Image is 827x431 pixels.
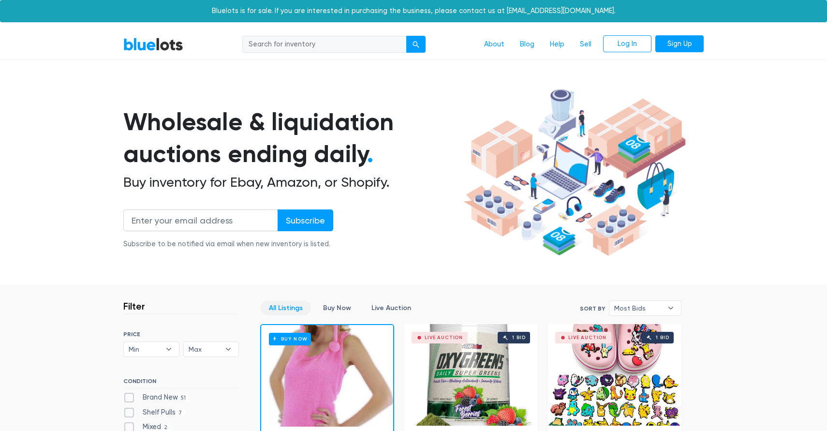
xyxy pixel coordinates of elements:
[460,85,689,261] img: hero-ee84e7d0318cb26816c560f6b4441b76977f77a177738b4e94f68c95b2b83dbb.png
[363,300,419,315] a: Live Auction
[176,409,185,417] span: 7
[178,394,189,402] span: 51
[661,301,681,315] b: ▾
[404,324,538,426] a: Live Auction 1 bid
[512,35,542,54] a: Blog
[547,324,681,426] a: Live Auction 1 bid
[656,335,669,340] div: 1 bid
[512,335,525,340] div: 1 bid
[189,342,221,357] span: Max
[123,407,185,418] label: Shelf Pulls
[159,342,179,357] b: ▾
[129,342,161,357] span: Min
[242,36,407,53] input: Search for inventory
[614,301,663,315] span: Most Bids
[123,392,189,403] label: Brand New
[542,35,572,54] a: Help
[123,378,239,388] h6: CONDITION
[261,325,393,427] a: Buy Now
[123,239,333,250] div: Subscribe to be notified via email when new inventory is listed.
[123,209,278,231] input: Enter your email address
[218,342,238,357] b: ▾
[315,300,359,315] a: Buy Now
[572,35,599,54] a: Sell
[123,37,183,51] a: BlueLots
[269,333,311,345] h6: Buy Now
[123,300,145,312] h3: Filter
[261,300,311,315] a: All Listings
[580,304,605,313] label: Sort By
[123,174,460,191] h2: Buy inventory for Ebay, Amazon, or Shopify.
[603,35,651,53] a: Log In
[568,335,606,340] div: Live Auction
[278,209,333,231] input: Subscribe
[655,35,704,53] a: Sign Up
[123,331,239,338] h6: PRICE
[425,335,463,340] div: Live Auction
[123,106,460,170] h1: Wholesale & liquidation auctions ending daily
[476,35,512,54] a: About
[367,139,373,168] span: .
